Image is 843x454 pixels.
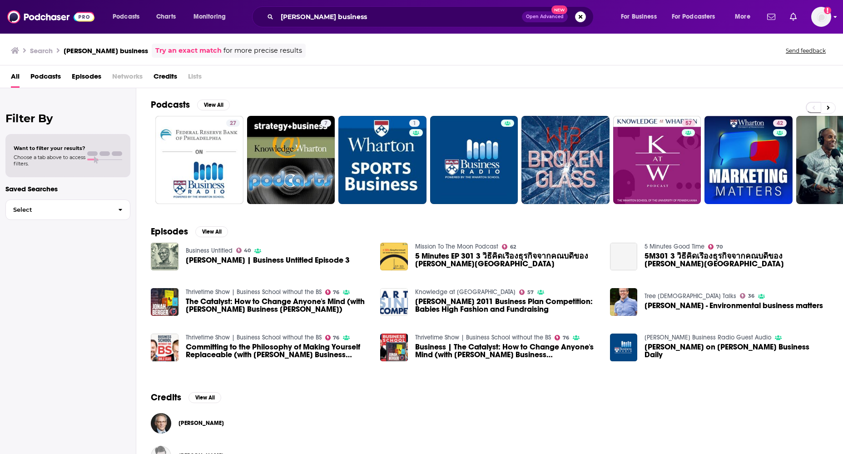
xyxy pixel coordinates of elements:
button: View All [197,100,230,110]
span: Lists [188,69,202,88]
span: 40 [244,249,251,253]
img: Business | The Catalyst: How to Change Anyone's Mind (with Wharton Business Professor Jonah Berger) [380,334,408,361]
span: Podcasts [30,69,61,88]
a: Tree Lady Talks [645,292,736,300]
a: 57 [613,116,701,204]
span: Choose a tab above to access filters. [14,154,85,167]
a: 76 [325,289,340,295]
a: 70 [708,244,723,249]
span: 76 [563,336,569,340]
h2: Credits [151,392,181,403]
a: All [11,69,20,88]
button: View All [195,226,228,237]
a: Business Untitled [186,247,233,254]
span: Select [6,207,111,213]
span: Logged in as SeanHerpolsheimer [811,7,831,27]
img: Orlando Wharton | Business Untitled Episode 3 [151,243,179,270]
span: 57 [527,290,534,294]
span: [PERSON_NAME] 2011 Business Plan Competition: Babies High Fashion and Fundraising [415,298,599,313]
span: for more precise results [223,45,302,56]
a: Wharton’s 2011 Business Plan Competition: Babies High Fashion and Fundraising [415,298,599,313]
h3: [PERSON_NAME] business [64,46,148,55]
a: 57 [519,289,534,295]
button: Select [5,200,130,220]
img: User Profile [811,7,831,27]
a: Orlando Wharton | Business Untitled Episode 3 [186,256,350,264]
a: 27 [155,116,243,204]
a: Thrivetime Show | Business School without the BS [186,288,322,296]
span: 1 [413,119,416,128]
span: Charts [156,10,176,23]
a: Pete Wharton - Environmental business matters [645,302,823,309]
a: 5M301 3 วิธีคิดเรื่องธุรกิจจากคณบดีของ Wharton Business School [645,252,828,268]
button: View All [188,392,221,403]
span: [PERSON_NAME] | Business Untitled Episode 3 [186,256,350,264]
a: 76 [325,335,340,340]
button: open menu [187,10,238,24]
a: Stewart Friedman [179,419,224,427]
span: [PERSON_NAME] [179,419,224,427]
span: More [735,10,750,23]
span: For Podcasters [672,10,715,23]
a: 57 [682,120,695,127]
button: open menu [615,10,668,24]
span: 76 [333,336,339,340]
a: 42 [704,116,793,204]
span: 36 [748,294,754,298]
a: 40 [236,248,251,253]
p: Saved Searches [5,185,130,193]
button: Send feedback [783,47,828,55]
a: Charts [150,10,181,24]
button: open menu [666,10,729,24]
span: Podcasts [113,10,139,23]
a: Episodes [72,69,101,88]
img: The Catalyst: How to Change Anyone's Mind (with Wharton Business Professor Jonah Berger) [151,288,179,316]
button: open menu [106,10,151,24]
a: Pete Wharton - Environmental business matters [610,288,638,316]
span: The Catalyst: How to Change Anyone's Mind (with [PERSON_NAME] Business [PERSON_NAME]) [186,298,370,313]
span: 57 [685,119,692,128]
div: Search podcasts, credits, & more... [261,6,602,27]
span: 5M301 3 วิธีคิดเรื่องธุรกิจจากคณบดีของ [PERSON_NAME][GEOGRAPHIC_DATA] [645,252,828,268]
img: Podchaser - Follow, Share and Rate Podcasts [7,8,94,25]
a: Thrivetime Show | Business School without the BS [415,334,551,341]
a: 5 Minutes EP 301 3 วิธีคิดเรื่องธุรกิจจากคณบดีของ Wharton Business School [415,252,599,268]
img: Wharton’s 2011 Business Plan Competition: Babies High Fashion and Fundraising [380,288,408,316]
a: Try an exact match [155,45,222,56]
button: Open AdvancedNew [522,11,568,22]
a: 62 [502,244,516,249]
a: EpisodesView All [151,226,228,237]
span: For Business [621,10,657,23]
span: [PERSON_NAME] - Environmental business matters [645,302,823,309]
span: New [551,5,568,14]
h2: Episodes [151,226,188,237]
span: 7 [324,119,327,128]
a: The Catalyst: How to Change Anyone's Mind (with Wharton Business Professor Jonah Berger) [186,298,370,313]
svg: Add a profile image [824,7,831,14]
a: Credits [154,69,177,88]
span: Want to filter your results? [14,145,85,151]
span: 5 Minutes EP 301 3 วิธีคิดเรื่องธุรกิจจากคณบดีของ [PERSON_NAME][GEOGRAPHIC_DATA] [415,252,599,268]
a: 5 Minutes Good Time [645,243,704,250]
span: Networks [112,69,143,88]
span: 27 [230,119,236,128]
button: Stewart FriedmanStewart Friedman [151,409,828,438]
span: 76 [333,290,339,294]
a: 42 [773,120,787,127]
img: 5 Minutes EP 301 3 วิธีคิดเรื่องธุรกิจจากคณบดีของ Wharton Business School [380,243,408,270]
a: Committing to the Philosophy of Making Yourself Replaceable (with Wharton Business School Graduat... [186,343,370,359]
a: Wharton Business Radio Guest Audio [645,334,771,341]
a: 7 [321,120,331,127]
a: Brian Berkey on Wharton Business Daily [645,343,828,359]
a: 76 [555,335,569,340]
a: PodcastsView All [151,99,230,110]
a: Committing to the Philosophy of Making Yourself Replaceable (with Wharton Business School Graduat... [151,334,179,361]
span: Open Advanced [526,15,564,19]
